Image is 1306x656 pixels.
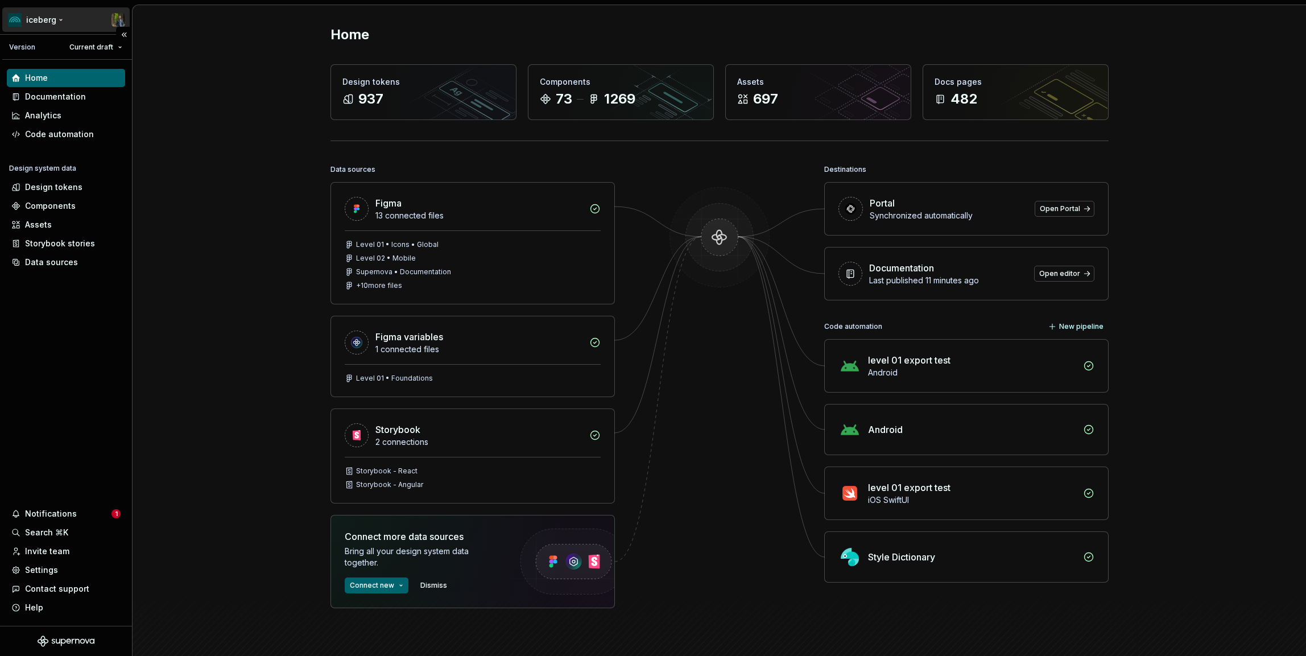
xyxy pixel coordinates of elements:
div: Search ⌘K [25,527,68,538]
span: Open Portal [1040,204,1080,213]
span: Dismiss [420,581,447,590]
a: Storybook stories [7,234,125,253]
div: Code automation [824,319,882,335]
a: Settings [7,561,125,579]
button: Contact support [7,580,125,598]
div: Storybook - Angular [356,480,423,489]
span: Current draft [69,43,113,52]
div: Synchronized automatically [870,210,1028,221]
a: Open Portal [1035,201,1094,217]
div: Invite team [25,546,69,557]
img: 418c6d47-6da6-4103-8b13-b5999f8989a1.png [8,13,22,27]
div: Components [25,200,76,212]
a: Figma variables1 connected filesLevel 01 • Foundations [330,316,615,397]
button: Notifications1 [7,505,125,523]
a: Home [7,69,125,87]
button: Current draft [64,39,127,55]
img: Simon Désilets [111,13,125,27]
div: Design system data [9,164,76,173]
a: Invite team [7,542,125,560]
div: Figma variables [375,330,443,344]
div: Documentation [25,91,86,102]
div: Design tokens [25,181,82,193]
div: Assets [25,219,52,230]
div: Level 01 • Icons • Global [356,240,439,249]
a: Docs pages482 [923,64,1109,120]
div: iceberg [26,14,56,26]
a: Assets [7,216,125,234]
a: Code automation [7,125,125,143]
div: Android [868,367,1076,378]
button: icebergSimon Désilets [2,7,130,32]
a: Components731269 [528,64,714,120]
div: Storybook stories [25,238,95,249]
div: Portal [870,196,895,210]
a: Figma13 connected filesLevel 01 • Icons • GlobalLevel 02 • MobileSupernova • Documentation+10more... [330,182,615,304]
div: 13 connected files [375,210,582,221]
div: Storybook - React [356,467,418,476]
a: Data sources [7,253,125,271]
svg: Supernova Logo [38,636,94,647]
a: Analytics [7,106,125,125]
button: Help [7,599,125,617]
div: level 01 export test [868,353,950,367]
a: Open editor [1034,266,1094,282]
div: 482 [950,90,977,108]
div: 697 [753,90,778,108]
div: Supernova • Documentation [356,267,451,277]
a: Design tokens937 [330,64,516,120]
a: Design tokens [7,178,125,196]
div: Settings [25,564,58,576]
div: Assets [737,76,899,88]
a: Components [7,197,125,215]
div: Figma [375,196,402,210]
div: Help [25,602,43,613]
div: 2 connections [375,436,582,448]
div: Analytics [25,110,61,121]
div: Destinations [824,162,866,178]
a: Assets697 [725,64,911,120]
button: Dismiss [415,577,452,593]
div: Data sources [330,162,375,178]
button: Collapse sidebar [116,27,132,43]
div: Bring all your design system data together. [345,546,498,568]
div: iOS SwiftUI [868,494,1076,506]
div: Contact support [25,583,89,595]
button: Search ⌘K [7,523,125,542]
div: 937 [358,90,383,108]
a: Documentation [7,88,125,106]
span: New pipeline [1059,322,1104,331]
span: Open editor [1039,269,1080,278]
button: New pipeline [1045,319,1109,335]
div: Last published 11 minutes ago [869,275,1027,286]
div: Docs pages [935,76,1097,88]
div: Code automation [25,129,94,140]
div: Android [868,423,903,436]
div: + 10 more files [356,281,402,290]
div: Home [25,72,48,84]
span: Connect new [350,581,394,590]
div: Storybook [375,423,420,436]
div: Data sources [25,257,78,268]
span: 1 [111,509,121,518]
div: 1 connected files [375,344,582,355]
div: Notifications [25,508,77,519]
div: Style Dictionary [868,550,935,564]
a: Storybook2 connectionsStorybook - ReactStorybook - Angular [330,409,615,504]
div: Connect more data sources [345,530,498,543]
div: Design tokens [342,76,505,88]
div: Documentation [869,261,934,275]
button: Connect new [345,577,408,593]
div: Version [9,43,35,52]
div: 1269 [604,90,635,108]
div: 73 [556,90,572,108]
div: Level 01 • Foundations [356,374,433,383]
div: Level 02 • Mobile [356,254,416,263]
h2: Home [330,26,369,44]
div: Components [540,76,702,88]
div: level 01 export test [868,481,950,494]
